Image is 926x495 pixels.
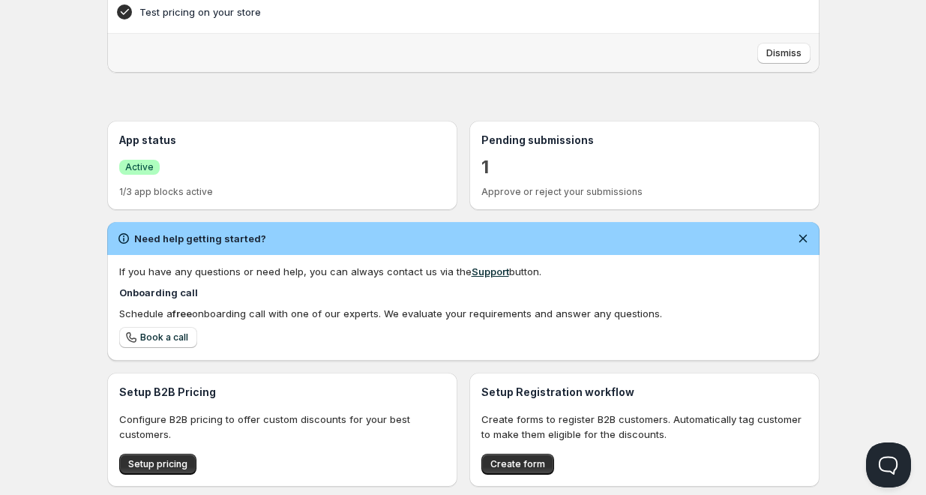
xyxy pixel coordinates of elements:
[125,161,154,173] span: Active
[472,265,509,277] a: Support
[866,442,911,487] iframe: Help Scout Beacon - Open
[172,307,192,319] b: free
[481,385,808,400] h3: Setup Registration workflow
[119,264,808,279] div: If you have any questions or need help, you can always contact us via the button.
[140,331,188,343] span: Book a call
[490,458,545,470] span: Create form
[119,186,445,198] p: 1/3 app blocks active
[119,306,808,321] div: Schedule a onboarding call with one of our experts. We evaluate your requirements and answer any ...
[119,412,445,442] p: Configure B2B pricing to offer custom discounts for your best customers.
[481,186,808,198] p: Approve or reject your submissions
[119,159,160,175] a: SuccessActive
[481,454,554,475] button: Create form
[757,43,811,64] button: Dismiss
[119,327,197,348] a: Book a call
[119,285,808,300] h4: Onboarding call
[793,228,814,249] button: Dismiss notification
[134,231,266,246] h2: Need help getting started?
[481,133,808,148] h3: Pending submissions
[139,4,741,19] h4: Test pricing on your store
[766,47,802,59] span: Dismiss
[119,133,445,148] h3: App status
[119,385,445,400] h3: Setup B2B Pricing
[128,458,187,470] span: Setup pricing
[481,155,489,179] a: 1
[481,412,808,442] p: Create forms to register B2B customers. Automatically tag customer to make them eligible for the ...
[119,454,196,475] button: Setup pricing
